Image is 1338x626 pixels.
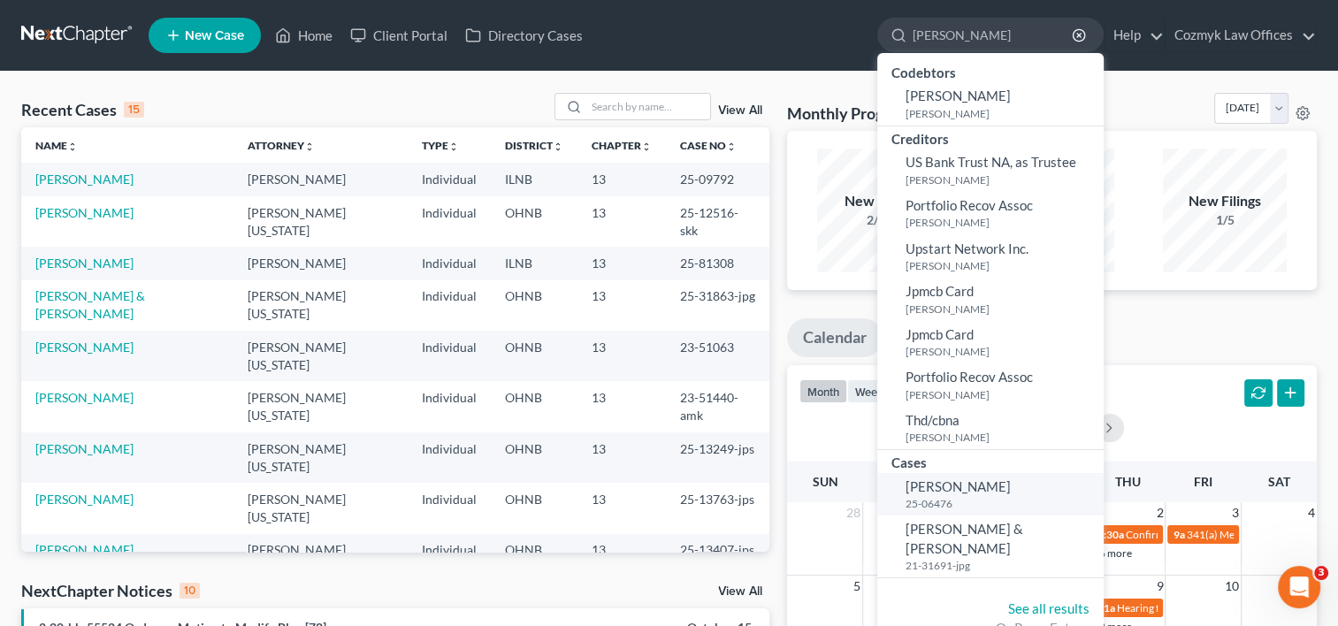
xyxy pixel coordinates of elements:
td: Individual [408,163,491,195]
a: [PERSON_NAME] & [PERSON_NAME]21-31691-jpg [877,515,1104,577]
i: unfold_more [448,141,459,152]
span: [PERSON_NAME] & [PERSON_NAME] [906,521,1023,555]
td: 13 [577,196,666,247]
a: See all results [1008,600,1090,616]
div: Creditors [877,126,1104,149]
span: 3 [1314,566,1328,580]
td: 23-51440-amk [666,381,769,431]
div: New Leads [817,191,941,211]
a: [PERSON_NAME] [35,542,134,557]
a: Jpmcb Card[PERSON_NAME] [877,278,1104,321]
small: [PERSON_NAME] [906,344,1099,359]
a: Cozmyk Law Offices [1166,19,1316,51]
div: Cases [877,450,1104,472]
i: unfold_more [726,141,737,152]
small: [PERSON_NAME] [906,215,1099,230]
td: 13 [577,247,666,279]
td: Individual [408,196,491,247]
small: 21-31691-jpg [906,558,1099,573]
a: Home [266,19,341,51]
td: 25-09792 [666,163,769,195]
td: Individual [408,247,491,279]
a: Attorneyunfold_more [248,139,315,152]
td: [PERSON_NAME][US_STATE] [233,483,408,533]
a: [PERSON_NAME] [35,441,134,456]
input: Search by name... [586,94,710,119]
div: Codebtors [877,60,1104,82]
td: 13 [577,534,666,584]
td: Individual [408,280,491,331]
a: US Bank Trust NA, as Trustee[PERSON_NAME] [877,149,1104,192]
td: OHNB [491,483,577,533]
td: 25-13407-jps [666,534,769,584]
div: Recent Cases [21,99,144,120]
a: +6 more [1093,546,1132,560]
div: 10 [180,583,200,599]
i: unfold_more [304,141,315,152]
span: 9a [1173,528,1184,541]
small: [PERSON_NAME] [906,387,1099,402]
i: unfold_more [553,141,563,152]
span: Portfolio Recov Assoc [906,369,1033,385]
a: Calendar [787,318,883,357]
a: Upstart Network Inc.[PERSON_NAME] [877,235,1104,279]
span: Confirmation Hearing for [PERSON_NAME] [1126,528,1328,541]
td: [PERSON_NAME][US_STATE] [233,196,408,247]
a: Help [1105,19,1164,51]
a: [PERSON_NAME] [35,492,134,507]
span: Upstart Network Inc. [906,240,1028,256]
a: Chapterunfold_more [592,139,652,152]
span: New Case [185,29,244,42]
td: [PERSON_NAME][US_STATE] [233,280,408,331]
small: [PERSON_NAME] [906,430,1099,445]
span: Sat [1268,474,1290,489]
input: Search by name... [913,19,1074,51]
td: 13 [577,331,666,381]
a: Client Portal [341,19,456,51]
td: OHNB [491,534,577,584]
td: Individual [408,534,491,584]
h3: Monthly Progress [787,103,913,124]
a: [PERSON_NAME][PERSON_NAME] [877,82,1104,126]
span: Portfolio Recov Assoc [906,197,1033,213]
div: NextChapter Notices [21,580,200,601]
button: week [847,379,891,403]
span: 2 [1154,502,1165,523]
span: 10 [1223,576,1241,597]
span: 28 [845,502,862,523]
a: Directory Cases [456,19,592,51]
td: [PERSON_NAME] [233,163,408,195]
a: View All [718,104,762,117]
span: Jpmcb Card [906,283,974,299]
td: [PERSON_NAME][US_STATE] [233,381,408,431]
a: [PERSON_NAME] [35,390,134,405]
td: OHNB [491,331,577,381]
span: Thu [1115,474,1141,489]
iframe: Intercom live chat [1278,566,1320,608]
span: 11a [1097,601,1115,615]
td: Individual [408,381,491,431]
a: Typeunfold_more [422,139,459,152]
td: Individual [408,483,491,533]
span: [PERSON_NAME] [906,478,1011,494]
td: Individual [408,432,491,483]
td: OHNB [491,280,577,331]
td: 23-51063 [666,331,769,381]
a: Nameunfold_more [35,139,78,152]
small: 25-06476 [906,496,1099,511]
a: Districtunfold_more [505,139,563,152]
span: Hearing for [PERSON_NAME] [1117,601,1255,615]
span: Fri [1194,474,1212,489]
td: [PERSON_NAME][US_STATE] [233,331,408,381]
div: New Filings [1163,191,1287,211]
td: 13 [577,381,666,431]
a: Portfolio Recov Assoc[PERSON_NAME] [877,363,1104,407]
a: Jpmcb Card[PERSON_NAME] [877,321,1104,364]
button: month [799,379,847,403]
a: [PERSON_NAME] [35,340,134,355]
a: [PERSON_NAME] [35,172,134,187]
span: Jpmcb Card [906,326,974,342]
span: 9:30a [1097,528,1124,541]
td: [PERSON_NAME][US_STATE] [233,534,408,584]
small: [PERSON_NAME] [906,106,1099,121]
